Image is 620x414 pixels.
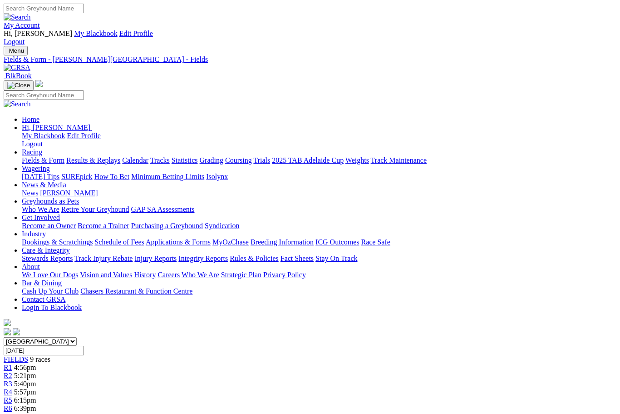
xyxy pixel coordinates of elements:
[172,156,198,164] a: Statistics
[66,156,120,164] a: Results & Replays
[212,238,249,246] a: MyOzChase
[22,246,70,254] a: Care & Integrity
[22,222,616,230] div: Get Involved
[361,238,390,246] a: Race Safe
[4,72,32,80] a: BlkBook
[14,404,36,412] span: 6:39pm
[22,156,616,165] div: Racing
[74,254,133,262] a: Track Injury Rebate
[225,156,252,164] a: Coursing
[4,355,28,363] a: FIELDS
[40,189,98,197] a: [PERSON_NAME]
[4,38,25,45] a: Logout
[13,328,20,335] img: twitter.svg
[14,364,36,371] span: 4:56pm
[4,13,31,21] img: Search
[22,181,66,189] a: News & Media
[150,156,170,164] a: Tracks
[22,254,616,263] div: Care & Integrity
[4,4,84,13] input: Search
[94,173,130,180] a: How To Bet
[22,214,60,221] a: Get Involved
[22,140,43,148] a: Logout
[4,46,28,55] button: Toggle navigation
[22,271,616,279] div: About
[22,189,38,197] a: News
[345,156,369,164] a: Weights
[122,156,148,164] a: Calendar
[22,124,90,131] span: Hi, [PERSON_NAME]
[4,396,12,404] a: R5
[30,355,50,363] span: 9 races
[263,271,306,279] a: Privacy Policy
[14,380,36,388] span: 5:40pm
[182,271,219,279] a: Who We Are
[22,230,46,238] a: Industry
[230,254,279,262] a: Rules & Policies
[7,82,30,89] img: Close
[80,287,192,295] a: Chasers Restaurant & Function Centre
[22,271,78,279] a: We Love Our Dogs
[4,328,11,335] img: facebook.svg
[131,222,203,229] a: Purchasing a Greyhound
[253,156,270,164] a: Trials
[22,295,65,303] a: Contact GRSA
[134,254,177,262] a: Injury Reports
[205,222,239,229] a: Syndication
[22,148,42,156] a: Racing
[9,47,24,54] span: Menu
[61,173,92,180] a: SUREpick
[4,319,11,326] img: logo-grsa-white.png
[4,364,12,371] a: R1
[131,205,195,213] a: GAP SA Assessments
[4,90,84,100] input: Search
[315,254,357,262] a: Stay On Track
[14,388,36,396] span: 5:57pm
[134,271,156,279] a: History
[22,205,616,214] div: Greyhounds as Pets
[22,197,79,205] a: Greyhounds as Pets
[94,238,144,246] a: Schedule of Fees
[22,287,79,295] a: Cash Up Your Club
[22,173,616,181] div: Wagering
[22,205,59,213] a: Who We Are
[251,238,314,246] a: Breeding Information
[5,72,32,80] span: BlkBook
[22,222,76,229] a: Become an Owner
[4,30,72,37] span: Hi, [PERSON_NAME]
[22,165,50,172] a: Wagering
[61,205,129,213] a: Retire Your Greyhound
[14,372,36,379] span: 5:21pm
[22,238,93,246] a: Bookings & Scratchings
[4,404,12,412] a: R6
[119,30,153,37] a: Edit Profile
[4,64,30,72] img: GRSA
[280,254,314,262] a: Fact Sheets
[371,156,427,164] a: Track Maintenance
[67,132,101,140] a: Edit Profile
[22,189,616,197] div: News & Media
[4,21,40,29] a: My Account
[4,372,12,379] a: R2
[22,304,82,311] a: Login To Blackbook
[4,380,12,388] a: R3
[4,55,616,64] a: Fields & Form - [PERSON_NAME][GEOGRAPHIC_DATA] - Fields
[4,388,12,396] span: R4
[35,80,43,87] img: logo-grsa-white.png
[74,30,118,37] a: My Blackbook
[22,238,616,246] div: Industry
[14,396,36,404] span: 6:15pm
[22,263,40,270] a: About
[178,254,228,262] a: Integrity Reports
[80,271,132,279] a: Vision and Values
[22,132,65,140] a: My Blackbook
[4,100,31,108] img: Search
[22,132,616,148] div: Hi, [PERSON_NAME]
[22,124,92,131] a: Hi, [PERSON_NAME]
